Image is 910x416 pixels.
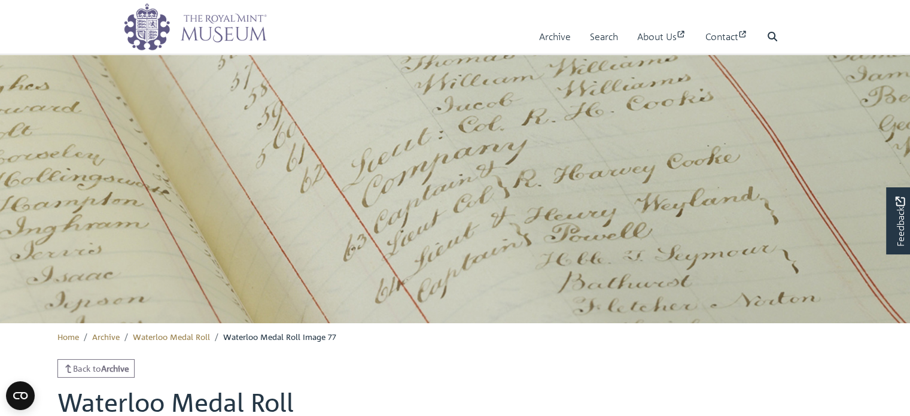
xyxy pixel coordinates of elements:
a: Back toArchive [57,359,135,378]
a: Archive [92,331,120,342]
span: Waterloo Medal Roll Image 77 [223,331,336,342]
strong: Archive [101,363,129,374]
img: logo_wide.png [123,3,267,51]
a: Home [57,331,79,342]
button: Open CMP widget [6,381,35,410]
a: Contact [705,20,748,54]
a: Search [590,20,618,54]
a: Waterloo Medal Roll [133,331,210,342]
a: Would you like to provide feedback? [886,187,910,254]
span: Feedback [893,196,907,246]
a: Archive [539,20,571,54]
a: About Us [637,20,686,54]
